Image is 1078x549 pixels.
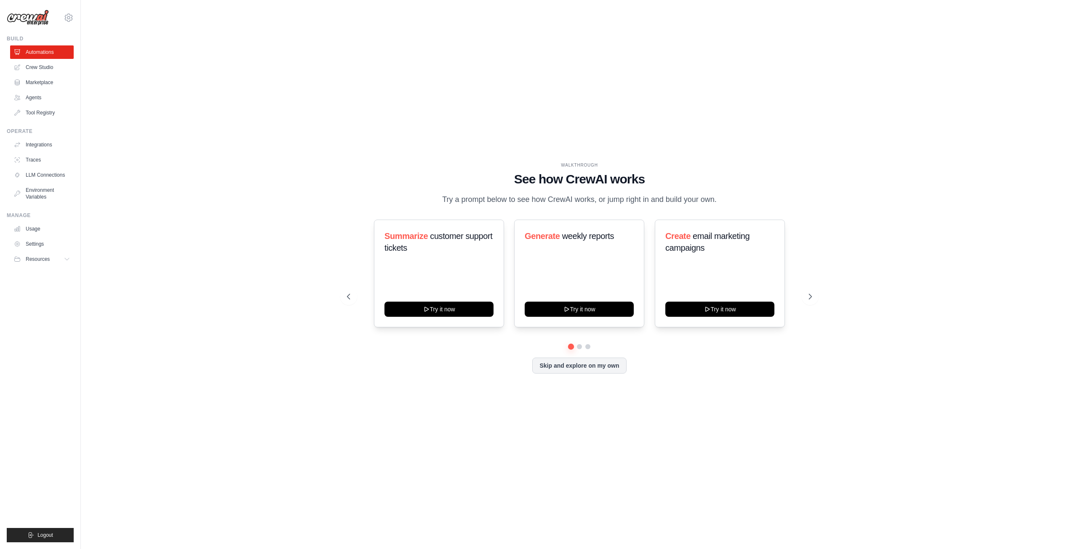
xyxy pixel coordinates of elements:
a: Crew Studio [10,61,74,74]
img: Logo [7,10,49,26]
button: Try it now [384,302,494,317]
span: Summarize [384,231,428,241]
div: WALKTHROUGH [347,162,812,168]
div: Manage [7,212,74,219]
span: email marketing campaigns [665,231,750,252]
a: Traces [10,153,74,167]
a: Settings [10,237,74,251]
button: Skip and explore on my own [532,358,626,374]
p: Try a prompt below to see how CrewAI works, or jump right in and build your own. [438,194,721,206]
button: Try it now [525,302,634,317]
span: Logout [37,532,53,538]
span: Generate [525,231,560,241]
a: Automations [10,45,74,59]
a: Integrations [10,138,74,151]
a: Tool Registry [10,106,74,119]
div: Operate [7,128,74,135]
button: Try it now [665,302,774,317]
span: Create [665,231,691,241]
button: Logout [7,528,74,542]
a: Environment Variables [10,183,74,204]
a: Marketplace [10,76,74,89]
span: weekly reports [562,231,614,241]
button: Resources [10,252,74,266]
span: customer support tickets [384,231,492,252]
div: Build [7,35,74,42]
a: LLM Connections [10,168,74,182]
a: Agents [10,91,74,104]
span: Resources [26,256,50,263]
a: Usage [10,222,74,236]
h1: See how CrewAI works [347,172,812,187]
